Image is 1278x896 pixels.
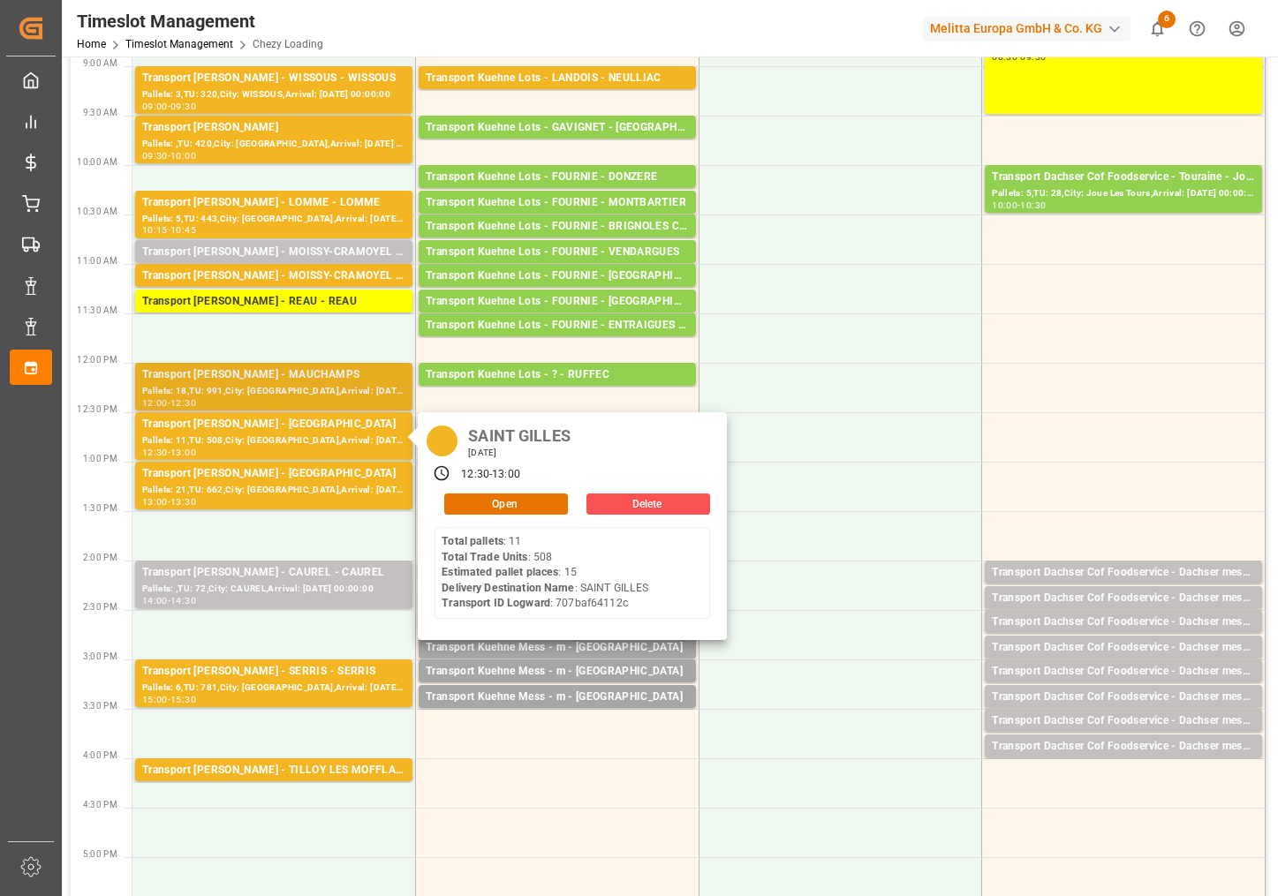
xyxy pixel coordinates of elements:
span: 9:00 AM [83,58,117,68]
div: 14:00 [142,597,168,605]
div: Transport Kuehne Lots - FOURNIE - MONTBARTIER [426,194,689,212]
span: 10:00 AM [77,157,117,167]
div: 09:00 [142,102,168,110]
div: : 11 : 508 : 15 : SAINT GILLES : 707baf64112c [442,534,648,612]
div: Transport Kuehne Mess - m - [GEOGRAPHIC_DATA] [426,639,689,657]
div: [DATE] [462,447,577,459]
button: Help Center [1177,9,1217,49]
div: Transport Dachser Cof Foodservice - Dachser messagerie - [GEOGRAPHIC_DATA] [992,639,1255,657]
b: Delivery Destination Name [442,582,574,594]
div: 10:00 [992,201,1017,209]
div: Pallets: 3,TU: 372,City: [GEOGRAPHIC_DATA],Arrival: [DATE] 00:00:00 [426,261,689,276]
div: Pallets: 11,TU: 508,City: [GEOGRAPHIC_DATA],Arrival: [DATE] 00:00:00 [142,433,405,448]
div: 13:00 [170,448,196,456]
div: 12:30 [142,448,168,456]
div: Transport Dachser Cof Foodservice - Dachser messagerie - MAGLAND [992,689,1255,706]
div: Transport [PERSON_NAME] - CAUREL - CAUREL [142,564,405,582]
span: 11:30 AM [77,305,117,315]
div: Pallets: 1,TU: 24,City: Borderes sur l'echez,Arrival: [DATE] 00:00:00 [992,607,1255,622]
div: Transport Kuehne Lots - GAVIGNET - [GEOGRAPHIC_DATA] [426,119,689,137]
div: Transport Dachser Cof Foodservice - Dachser messagerie - Colombier Saugnieu [992,738,1255,756]
div: 15:30 [170,696,196,704]
div: Pallets: ,TU: 7,City: [GEOGRAPHIC_DATA],Arrival: [DATE] 00:00:00 [426,681,689,696]
div: Melitta Europa GmbH & Co. KG [923,16,1131,41]
div: 14:30 [170,597,196,605]
div: Pallets: 2,TU: 441,City: ENTRAIGUES SUR LA SORGUE,Arrival: [DATE] 00:00:00 [426,335,689,350]
div: Pallets: 1,TU: 25,City: 70047 / Vesoul Cedex,Arrival: [DATE] 00:00:00 [992,730,1255,745]
div: 13:00 [492,467,520,483]
div: 12:30 [170,399,196,407]
div: 13:30 [170,498,196,506]
div: Transport Kuehne Lots - FOURNIE - ENTRAIGUES SUR LA SORGUE [426,317,689,335]
span: 12:00 PM [77,355,117,365]
div: Pallets: 6,TU: 781,City: [GEOGRAPHIC_DATA],Arrival: [DATE] 00:00:00 [142,681,405,696]
div: Pallets: 1,TU: 35,City: [GEOGRAPHIC_DATA],Arrival: [DATE] 00:00:00 [992,582,1255,597]
div: - [168,102,170,110]
b: Estimated pallet places [442,566,558,578]
div: Transport [PERSON_NAME] - LOMME - LOMME [142,194,405,212]
div: Pallets: ,TU: 10,City: [GEOGRAPHIC_DATA],Arrival: [DATE] 00:00:00 [426,706,689,721]
div: Pallets: 18,TU: 991,City: [GEOGRAPHIC_DATA],Arrival: [DATE] 00:00:00 [142,384,405,399]
div: Transport [PERSON_NAME] - REAU - REAU [142,293,405,311]
div: 09:30 [142,152,168,160]
div: Pallets: 4,TU: ,City: [GEOGRAPHIC_DATA],Arrival: [DATE] 00:00:00 [426,285,689,300]
div: Pallets: 1,TU: 40,City: [GEOGRAPHIC_DATA],Arrival: [DATE] 00:00:00 [992,706,1255,721]
div: Transport [PERSON_NAME] - [GEOGRAPHIC_DATA] [142,465,405,483]
div: Transport Kuehne Lots - FOURNIE - [GEOGRAPHIC_DATA] [426,267,689,285]
span: 1:00 PM [83,454,117,463]
div: Pallets: 5,TU: 28,City: Joue Les Tours,Arrival: [DATE] 00:00:00 [992,186,1255,201]
div: - [1017,201,1020,209]
div: Transport [PERSON_NAME] - MOISSY-CRAMOYEL - MOISSY-CRAMOYEL [142,244,405,261]
span: 11:00 AM [77,256,117,266]
div: Pallets: 3,TU: ,City: NEULLIAC,Arrival: [DATE] 00:00:00 [426,87,689,102]
div: - [168,597,170,605]
div: SAINT GILLES [462,421,577,447]
div: Transport Dachser Cof Foodservice - Touraine - Joue Les Tours [992,169,1255,186]
div: - [168,226,170,234]
span: 3:30 PM [83,701,117,711]
div: Transport [PERSON_NAME] - SERRIS - SERRIS [142,663,405,681]
span: 10:30 AM [77,207,117,216]
span: 1:30 PM [83,503,117,513]
span: 2:30 PM [83,602,117,612]
button: show 6 new notifications [1138,9,1177,49]
div: - [168,448,170,456]
span: 5:00 PM [83,849,117,859]
button: Delete [586,493,710,515]
span: 2:00 PM [83,553,117,562]
div: Timeslot Management [77,8,323,34]
div: Transport Kuehne Lots - FOURNIE - BRIGNOLES CEDEX [426,218,689,236]
div: Pallets: ,TU: 4,City: [GEOGRAPHIC_DATA],Arrival: [DATE] 00:00:00 [426,657,689,672]
div: Transport Dachser Cof Foodservice - Dachser messagerie - 70047 / Vesoul Cedex [992,712,1255,730]
div: Pallets: 3,TU: ,City: BRIGNOLES CEDEX,Arrival: [DATE] 00:00:00 [426,236,689,251]
div: 09:30 [170,102,196,110]
span: 3:00 PM [83,651,117,661]
button: Open [444,493,568,515]
div: Transport Dachser Cof Foodservice - Dachser messagerie - St Priest [992,614,1255,631]
div: - [168,696,170,704]
span: 6 [1158,11,1176,28]
div: Pallets: 21,TU: 662,City: [GEOGRAPHIC_DATA],Arrival: [DATE] 00:00:00 [142,483,405,498]
div: Transport Dachser Cof Foodservice - Dachser messagerie - [GEOGRAPHIC_DATA] [992,564,1255,582]
div: 10:00 [170,152,196,160]
span: 12:30 PM [77,404,117,414]
div: Transport [PERSON_NAME] - TILLOY LES MOFFLAINES - TILLOY LES MOFFLAINES [142,762,405,779]
div: Pallets: 4,TU: ,City: MONTBARTIER,Arrival: [DATE] 00:00:00 [426,212,689,227]
div: Transport Kuehne Lots - FOURNIE - DONZERE [426,169,689,186]
div: Transport Kuehne Lots - FOURNIE - [GEOGRAPHIC_DATA] [426,293,689,311]
div: Transport Kuehne Lots - FOURNIE - VENDARGUES [426,244,689,261]
div: - [168,399,170,407]
div: Pallets: ,TU: 72,City: CAUREL,Arrival: [DATE] 00:00:00 [142,582,405,597]
span: 4:00 PM [83,750,117,760]
b: Total pallets [442,535,503,547]
div: 10:45 [170,226,196,234]
div: 10:30 [1020,201,1046,209]
div: 12:30 [461,467,489,483]
div: Pallets: 2,TU: ,City: St Priest,Arrival: [DATE] 00:00:00 [992,631,1255,646]
span: 9:30 AM [83,108,117,117]
div: Pallets: ,TU: 23,City: TILLOY LES MOFFLAINES,Arrival: [DATE] 00:00:00 [142,779,405,794]
div: Transport [PERSON_NAME] [142,119,405,137]
div: Transport Kuehne Mess - m - [GEOGRAPHIC_DATA] [426,663,689,681]
div: Pallets: 3,TU: 983,City: RUFFEC,Arrival: [DATE] 00:00:00 [426,384,689,399]
div: 12:00 [142,399,168,407]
